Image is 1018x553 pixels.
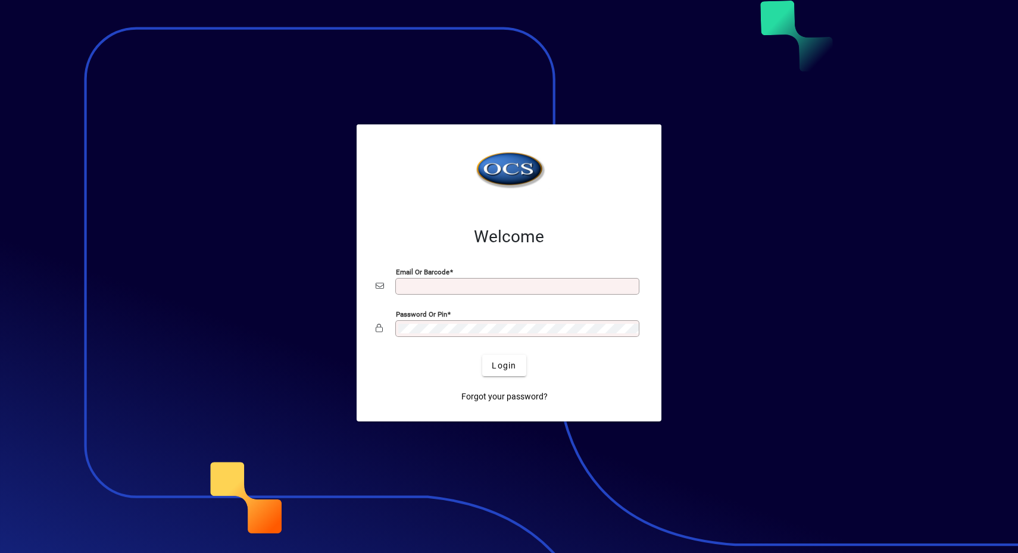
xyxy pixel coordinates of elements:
[492,360,516,372] span: Login
[396,268,449,276] mat-label: Email or Barcode
[482,355,526,376] button: Login
[376,227,642,247] h2: Welcome
[457,386,552,407] a: Forgot your password?
[461,390,548,403] span: Forgot your password?
[396,310,447,318] mat-label: Password or Pin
